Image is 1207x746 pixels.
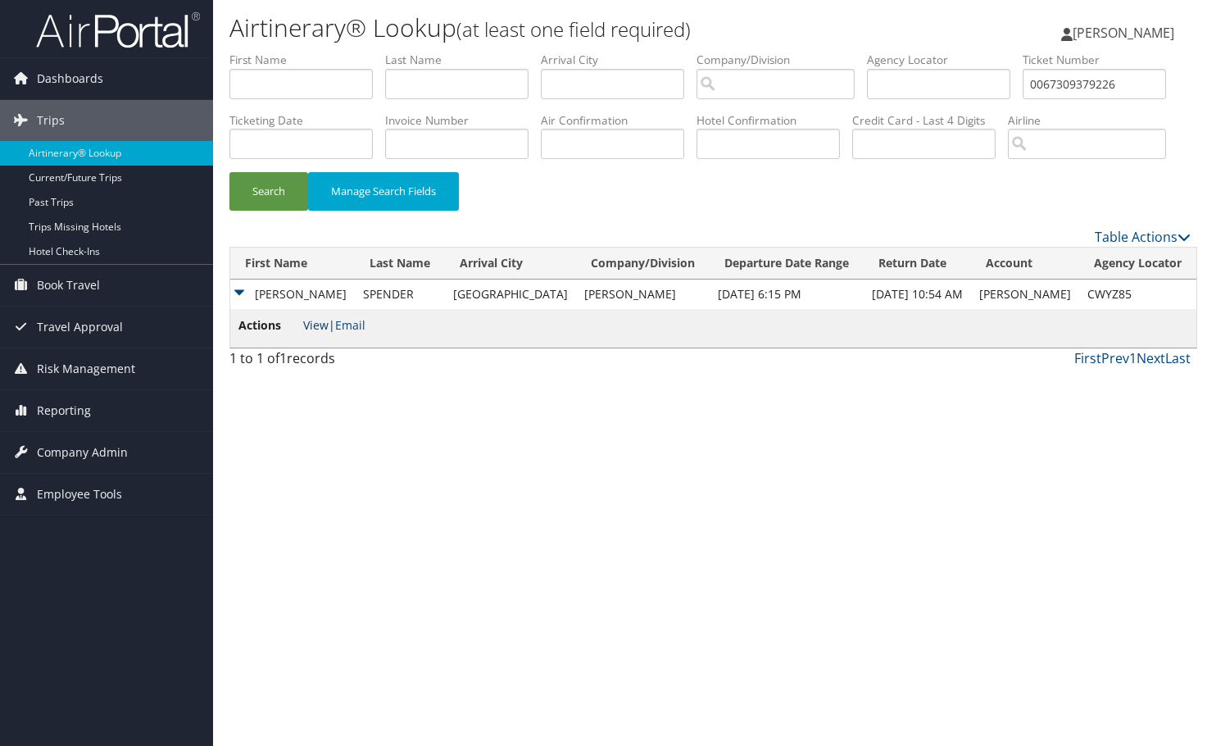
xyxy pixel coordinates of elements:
span: Employee Tools [37,474,122,515]
label: Hotel Confirmation [697,112,852,129]
button: Manage Search Fields [308,172,459,211]
a: 1 [1129,349,1137,367]
a: Table Actions [1095,228,1191,246]
a: [PERSON_NAME] [1061,8,1191,57]
label: Agency Locator [867,52,1023,68]
span: | [303,317,365,333]
td: [PERSON_NAME] [576,280,710,309]
label: Company/Division [697,52,867,68]
a: First [1074,349,1101,367]
span: Trips [37,100,65,141]
a: Prev [1101,349,1129,367]
label: Ticketing Date [229,112,385,129]
a: View [303,317,329,333]
th: Last Name: activate to sort column ascending [355,248,445,280]
td: [GEOGRAPHIC_DATA] [445,280,576,309]
span: 1 [279,349,287,367]
label: Credit Card - Last 4 Digits [852,112,1008,129]
a: Next [1137,349,1165,367]
span: [PERSON_NAME] [1073,24,1174,42]
td: SPENDER [355,280,445,309]
span: Company Admin [37,432,128,473]
th: Arrival City: activate to sort column ascending [445,248,576,280]
span: Book Travel [37,265,100,306]
th: Account: activate to sort column ascending [971,248,1079,280]
span: Reporting [37,390,91,431]
img: airportal-logo.png [36,11,200,49]
label: Air Confirmation [541,112,697,129]
div: 1 to 1 of records [229,348,451,376]
td: [PERSON_NAME] [230,280,355,309]
th: Agency Locator: activate to sort column ascending [1079,248,1196,280]
th: Return Date: activate to sort column ascending [864,248,971,280]
th: Departure Date Range: activate to sort column ascending [710,248,864,280]
small: (at least one field required) [456,16,691,43]
a: Email [335,317,365,333]
a: Last [1165,349,1191,367]
button: Search [229,172,308,211]
td: [PERSON_NAME] [971,280,1079,309]
span: Travel Approval [37,307,123,348]
label: Last Name [385,52,541,68]
label: Arrival City [541,52,697,68]
label: Invoice Number [385,112,541,129]
th: Company/Division [576,248,710,280]
span: Actions [238,316,300,334]
td: [DATE] 6:15 PM [710,280,864,309]
td: [DATE] 10:54 AM [864,280,971,309]
label: Airline [1008,112,1178,129]
span: Dashboards [37,58,103,99]
label: First Name [229,52,385,68]
td: CWYZ85 [1079,280,1196,309]
h1: Airtinerary® Lookup [229,11,870,45]
th: First Name: activate to sort column ascending [230,248,355,280]
label: Ticket Number [1023,52,1178,68]
span: Risk Management [37,348,135,389]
